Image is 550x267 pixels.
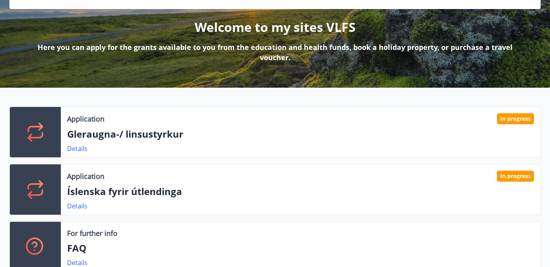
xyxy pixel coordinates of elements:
p: Welcome to my sites VLFS [195,18,356,36]
div: In progress [497,171,534,182]
div: In progress [497,113,534,124]
p: Gleraugna-/ linsustyrkur [67,127,534,141]
p: FAQ [67,241,534,255]
p: Application [67,171,104,181]
p: Here you can apply for the grants available to you from the education and health funds, book a ho... [22,42,528,63]
a: Details [67,202,88,210]
p: Íslenska fyrir útlendinga [67,185,534,198]
a: Details [67,144,88,153]
p: For further info [67,228,117,238]
p: Application [67,114,104,124]
a: Details [67,258,88,267]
